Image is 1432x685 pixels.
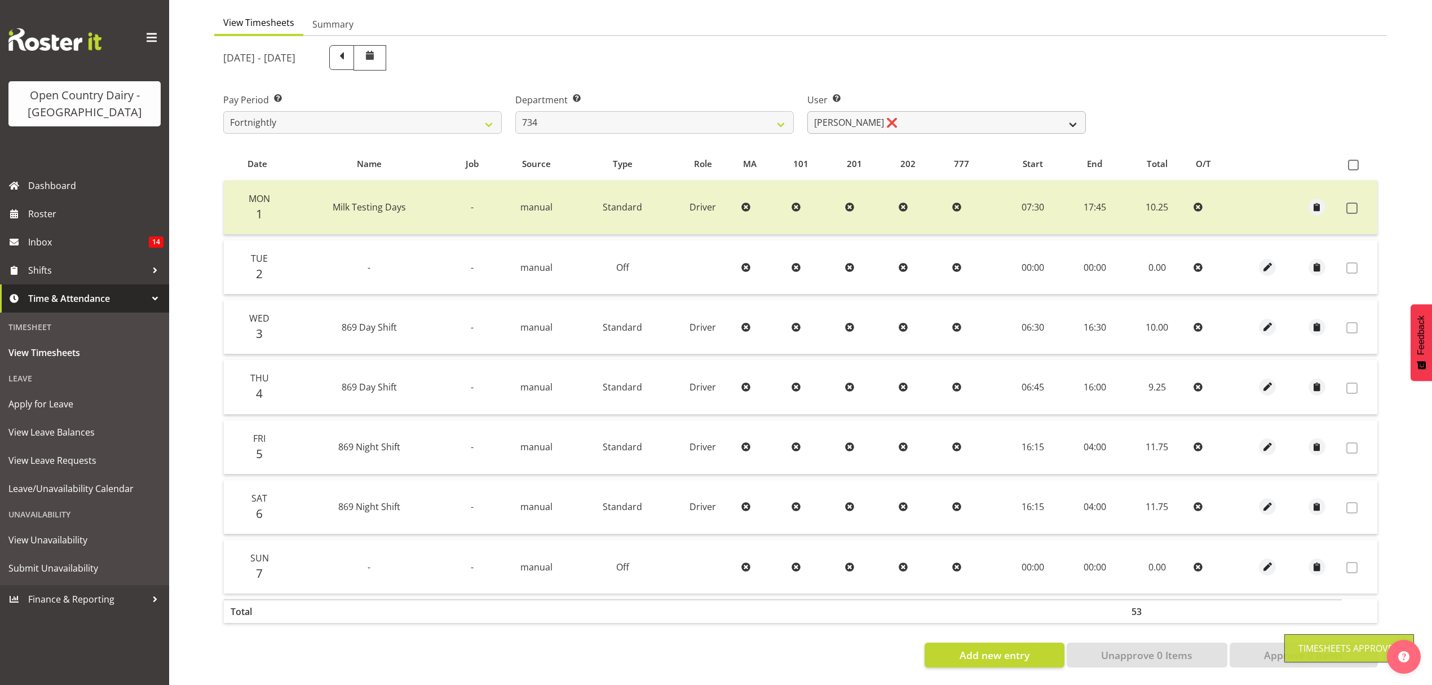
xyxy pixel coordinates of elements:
div: Unavailability [3,503,166,526]
span: Driver [690,441,716,453]
span: manual [520,381,553,393]
span: Add new entry [960,648,1029,662]
span: Driver [690,500,716,513]
td: 00:00 [1001,540,1064,594]
span: Mon [249,192,270,205]
span: Finance & Reporting [28,591,147,608]
td: Standard [576,181,669,235]
span: Feedback [1416,315,1426,355]
td: 07:30 [1001,181,1064,235]
td: Off [576,240,669,295]
div: Start [1007,157,1058,170]
a: View Unavailability [3,526,166,554]
button: Approve 0 Items [1230,643,1378,668]
span: Thu [250,372,269,384]
td: 16:15 [1001,420,1064,475]
div: Job [454,157,490,170]
span: Shifts [28,262,147,279]
a: View Leave Balances [3,418,166,446]
td: Standard [576,360,669,414]
div: Source [503,157,570,170]
span: Sun [250,552,269,564]
label: User [807,93,1086,107]
span: View Leave Requests [8,452,161,469]
span: 14 [149,236,163,248]
span: Fri [253,432,266,445]
span: Driver [690,201,716,213]
td: 04:00 [1064,480,1125,534]
span: Wed [249,312,269,324]
div: Name [297,157,441,170]
div: Type [583,157,662,170]
div: MA [743,157,781,170]
h5: [DATE] - [DATE] [223,51,295,64]
td: 06:45 [1001,360,1064,414]
span: manual [520,321,553,333]
span: 6 [256,506,263,521]
span: 1 [256,206,263,222]
span: 869 Night Shift [338,500,400,513]
td: 10.25 [1125,181,1189,235]
span: manual [520,261,553,274]
td: 0.00 [1125,540,1189,594]
span: - [471,561,474,573]
span: - [471,201,474,213]
span: 5 [256,446,263,462]
button: Add new entry [925,643,1064,668]
span: Roster [28,205,163,222]
span: 869 Day Shift [342,381,397,393]
td: Standard [576,420,669,475]
span: manual [520,500,553,513]
div: 201 [847,157,887,170]
span: 3 [256,326,263,341]
div: O/T [1196,157,1236,170]
button: Unapprove 0 Items [1067,643,1227,668]
td: 0.00 [1125,240,1189,295]
div: 202 [900,157,941,170]
span: manual [520,201,553,213]
td: Standard [576,480,669,534]
label: Pay Period [223,93,502,107]
div: End [1071,157,1119,170]
div: Date [230,157,284,170]
td: 11.75 [1125,420,1189,475]
span: Inbox [28,234,149,251]
span: View Leave Balances [8,424,161,441]
span: - [471,441,474,453]
div: 777 [954,157,995,170]
span: manual [520,561,553,573]
span: Submit Unavailability [8,560,161,577]
span: 2 [256,266,263,282]
td: 00:00 [1001,240,1064,295]
th: 53 [1125,599,1189,623]
span: Tue [251,252,268,265]
span: manual [520,441,553,453]
div: Role [675,157,730,170]
span: - [368,261,370,274]
span: Time & Attendance [28,290,147,307]
span: Apply for Leave [8,396,161,412]
td: 11.75 [1125,480,1189,534]
td: 10.00 [1125,300,1189,354]
th: Total [224,599,290,623]
td: Off [576,540,669,594]
span: Milk Testing Days [333,201,406,213]
span: View Unavailability [8,532,161,548]
span: Dashboard [28,177,163,194]
td: 16:30 [1064,300,1125,354]
span: - [471,261,474,274]
label: Department [515,93,794,107]
span: View Timesheets [8,344,161,361]
span: Driver [690,321,716,333]
span: Driver [690,381,716,393]
a: Leave/Unavailability Calendar [3,475,166,503]
span: View Timesheets [223,16,294,29]
td: Standard [576,300,669,354]
button: Feedback - Show survey [1411,304,1432,381]
div: Timesheet [3,315,166,339]
a: View Timesheets [3,339,166,367]
div: Total [1132,157,1183,170]
span: - [471,321,474,333]
td: 16:15 [1001,480,1064,534]
td: 00:00 [1064,240,1125,295]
